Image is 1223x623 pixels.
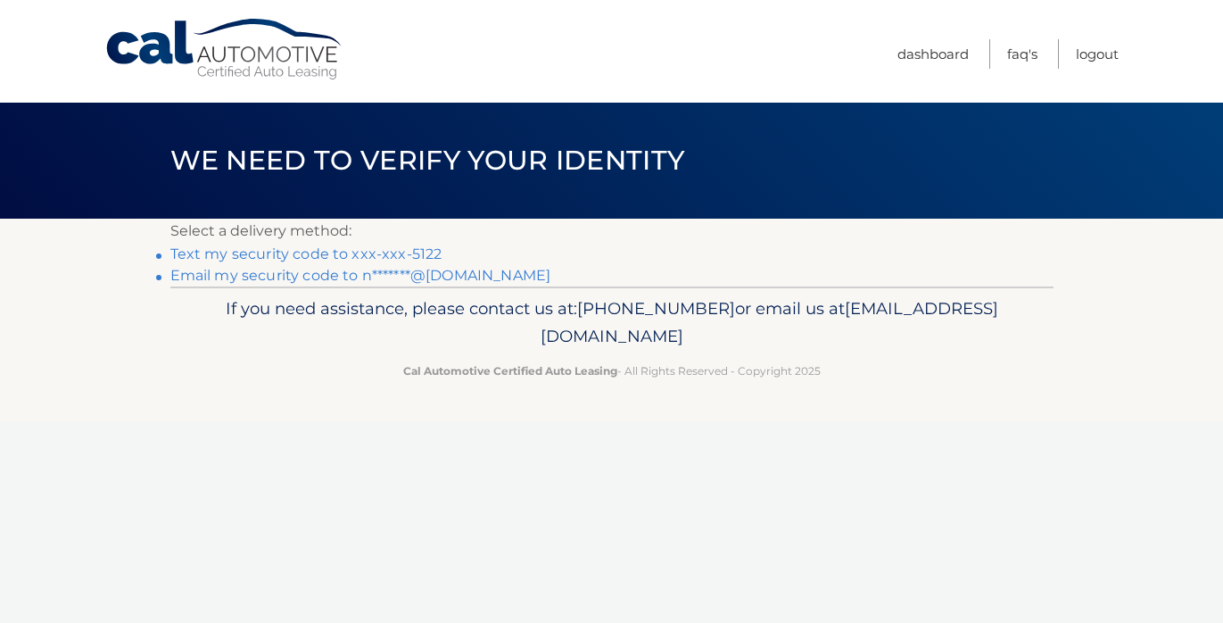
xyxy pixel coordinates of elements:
a: Logout [1076,39,1119,69]
p: - All Rights Reserved - Copyright 2025 [182,361,1042,380]
a: Cal Automotive [104,18,345,81]
p: If you need assistance, please contact us at: or email us at [182,295,1042,352]
a: Text my security code to xxx-xxx-5122 [170,245,442,262]
p: Select a delivery method: [170,219,1054,244]
a: Dashboard [897,39,969,69]
a: Email my security code to n*******@[DOMAIN_NAME] [170,267,551,284]
strong: Cal Automotive Certified Auto Leasing [403,364,617,378]
span: [PHONE_NUMBER] [577,298,735,319]
span: We need to verify your identity [170,144,685,177]
a: FAQ's [1007,39,1037,69]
